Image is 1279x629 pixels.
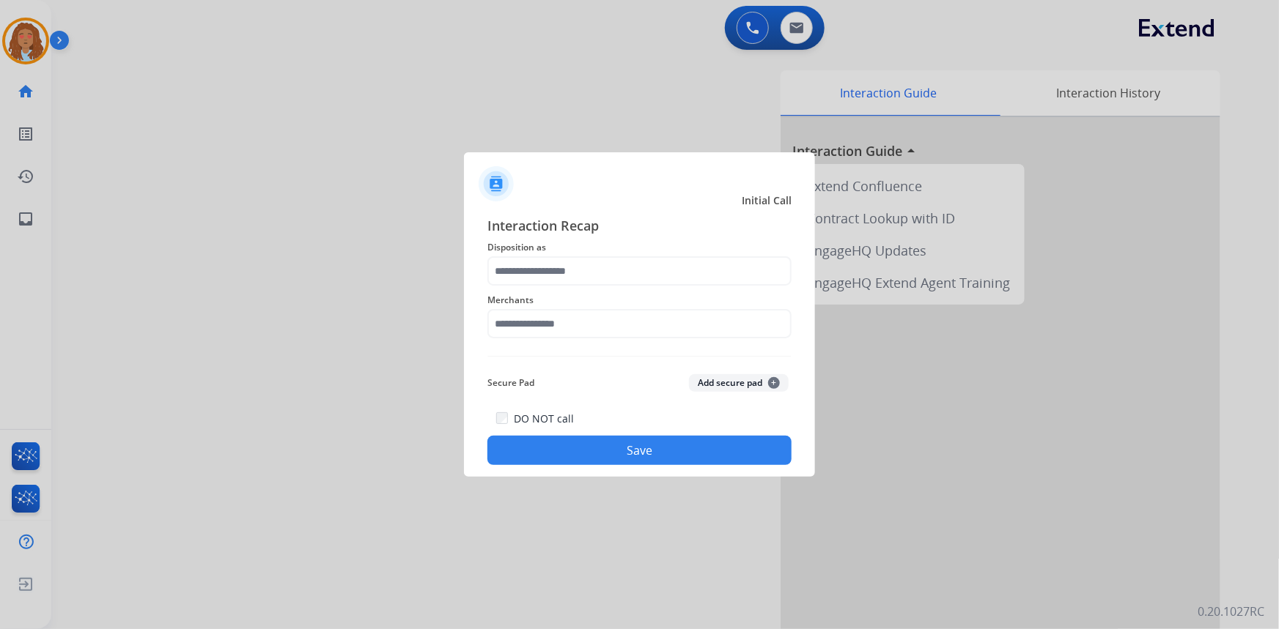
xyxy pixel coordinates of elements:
span: Disposition as [487,239,792,256]
span: Secure Pad [487,374,534,392]
img: contactIcon [479,166,514,201]
span: Initial Call [742,193,792,208]
span: + [768,377,780,389]
p: 0.20.1027RC [1198,603,1264,620]
button: Save [487,436,792,465]
button: Add secure pad+ [689,374,789,392]
label: DO NOT call [514,412,574,426]
span: Merchants [487,291,792,309]
span: Interaction Recap [487,215,792,239]
img: contact-recap-line.svg [487,356,792,357]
